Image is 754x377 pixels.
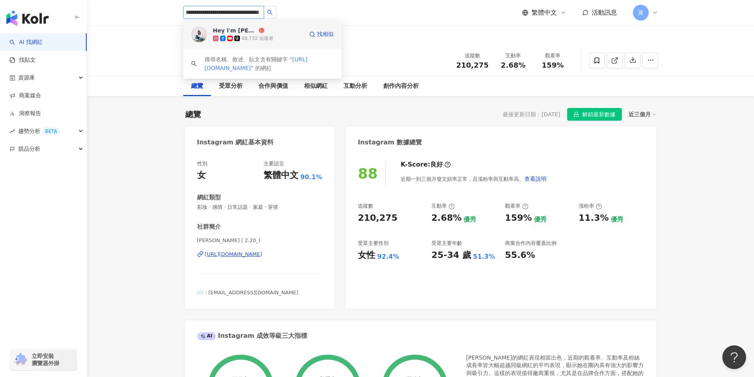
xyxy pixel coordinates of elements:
[505,203,528,210] div: 觀看率
[197,332,307,340] div: Instagram 成效等級三大指標
[401,171,547,187] div: 近期一到三個月發文頻率正常，且漲粉率與互動率高。
[197,169,206,182] div: 女
[431,203,455,210] div: 互動率
[431,240,462,247] div: 受眾主要年齡
[358,212,397,224] div: 210,275
[9,92,41,100] a: 商案媒合
[10,349,77,370] a: chrome extension立即安裝 瀏覽器外掛
[13,353,28,366] img: chrome extension
[197,138,274,147] div: Instagram 網紅基本資料
[473,252,495,261] div: 51.3%
[9,56,36,64] a: 找貼文
[532,8,557,17] span: 繁體中文
[574,112,579,117] span: lock
[358,138,422,147] div: Instagram 數據總覽
[722,345,746,369] iframe: Help Scout Beacon - Open
[197,160,207,167] div: 性別
[185,109,201,120] div: 總覽
[505,249,535,261] div: 55.6%
[18,140,40,158] span: 競品分析
[309,27,334,42] a: 找相似
[501,61,525,69] span: 2.68%
[197,223,221,231] div: 社群簡介
[611,215,623,224] div: 優秀
[456,61,489,69] span: 210,275
[9,110,41,117] a: 洞察報告
[358,249,375,261] div: 女性
[377,252,399,261] div: 92.4%
[241,35,274,42] div: 48,732 追蹤者
[383,81,419,91] div: 創作內容分析
[191,81,203,91] div: 總覽
[304,81,328,91] div: 相似網紅
[191,27,207,42] img: KOL Avatar
[219,81,243,91] div: 受眾分析
[264,169,298,182] div: 繁體中文
[505,240,556,247] div: 商業合作內容覆蓋比例
[505,212,532,224] div: 159%
[538,52,568,60] div: 觀看率
[638,8,644,17] span: 黃
[300,173,323,182] span: 90.1%
[358,203,373,210] div: 追蹤數
[629,109,656,119] div: 近三個月
[191,61,197,66] span: search
[524,171,547,187] button: 查看說明
[267,9,273,15] span: search
[498,52,528,60] div: 互動率
[358,240,389,247] div: 受眾主要性別
[197,332,216,340] div: AI
[430,160,443,169] div: 良好
[542,61,564,69] span: 159%
[32,352,59,367] span: 立即安裝 瀏覽器外掛
[358,165,378,182] div: 88
[582,108,615,121] span: 解鎖最新數據
[534,215,547,224] div: 優秀
[18,122,60,140] span: 趨勢分析
[6,10,49,26] img: logo
[592,9,617,16] span: 活動訊息
[317,30,334,38] span: 找相似
[197,251,323,258] a: [URL][DOMAIN_NAME]
[258,81,288,91] div: 合作與價值
[197,204,323,211] span: 彩妝 · 感情 · 日常話題 · 家庭 · 穿搭
[524,176,547,182] span: 查看說明
[456,52,489,60] div: 追蹤數
[431,249,471,261] div: 25-34 歲
[579,212,609,224] div: 11.3%
[205,251,262,258] div: [URL][DOMAIN_NAME]
[463,215,476,224] div: 優秀
[205,55,334,72] div: 搜尋名稱、敘述、貼文含有關鍵字 “ ” 的網紅
[213,27,257,34] div: Hey i'm [PERSON_NAME]
[431,212,462,224] div: 2.68%
[401,160,451,169] div: K-Score :
[197,290,298,296] span: ✉️：[EMAIL_ADDRESS][DOMAIN_NAME]
[579,203,602,210] div: 漲粉率
[264,160,284,167] div: 主要語言
[503,111,560,117] div: 最後更新日期：[DATE]
[567,108,622,121] button: 解鎖最新數據
[9,129,15,134] span: rise
[197,193,221,202] div: 網紅類型
[18,69,35,87] span: 資源庫
[344,81,367,91] div: 互動分析
[42,127,60,135] div: BETA
[9,38,43,46] a: searchAI 找網紅
[197,237,323,244] span: [PERSON_NAME] | 2.20_l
